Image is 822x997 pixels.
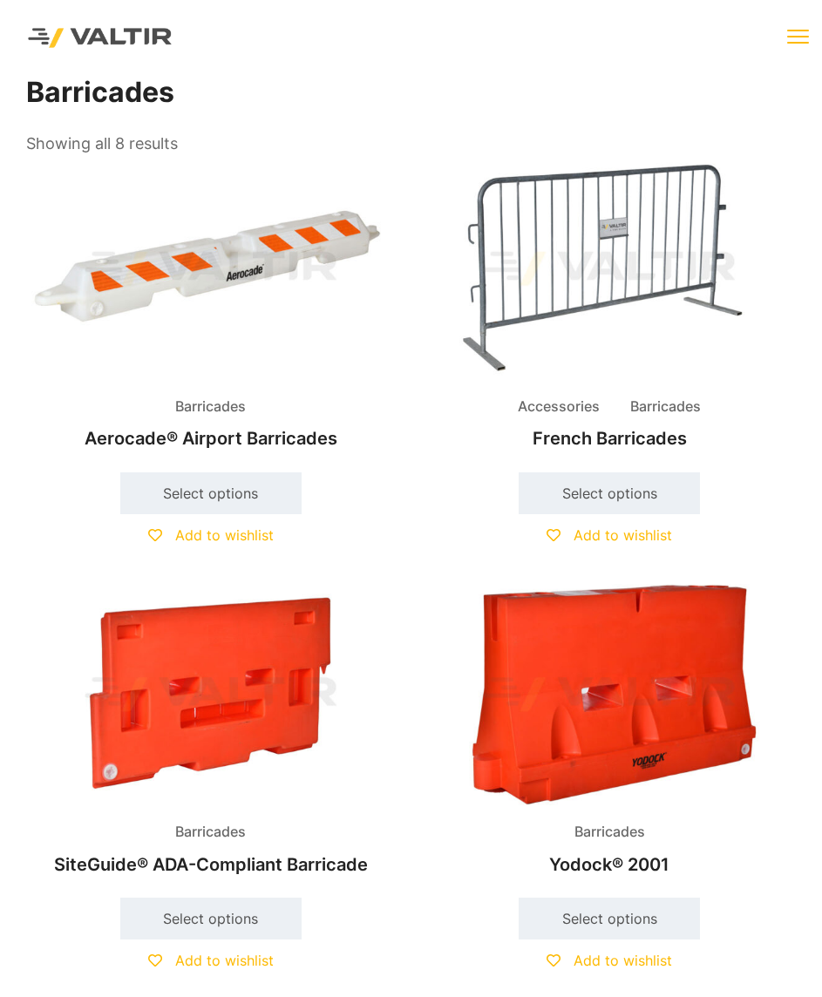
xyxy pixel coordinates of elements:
[425,419,794,458] h2: French Barricades
[26,129,178,159] p: Showing all 8 results
[26,584,396,884] a: BarricadesSiteGuide® ADA-Compliant Barricade
[617,394,714,420] span: Barricades
[547,526,672,544] a: Add to wishlist
[547,952,672,969] a: Add to wishlist
[425,584,794,884] a: BarricadesYodock® 2001
[574,952,672,969] span: Add to wishlist
[175,526,274,544] span: Add to wishlist
[26,76,796,110] h1: Barricades
[787,26,809,48] button: menu toggle
[162,819,259,845] span: Barricades
[120,898,302,939] a: Select options for “SiteGuide® ADA-Compliant Barricade”
[26,158,396,458] a: BarricadesAerocade® Airport Barricades
[505,394,613,420] span: Accessories
[519,898,700,939] a: Select options for “Yodock® 2001”
[425,158,794,458] a: Accessories BarricadesFrench Barricades
[148,526,274,544] a: Add to wishlist
[162,394,259,420] span: Barricades
[519,472,700,514] a: Select options for “French Barricades”
[425,845,794,884] h2: Yodock® 2001
[26,845,396,884] h2: SiteGuide® ADA-Compliant Barricade
[561,819,658,845] span: Barricades
[175,952,274,969] span: Add to wishlist
[148,952,274,969] a: Add to wishlist
[120,472,302,514] a: Select options for “Aerocade® Airport Barricades”
[13,13,187,63] img: Valtir Rentals
[574,526,672,544] span: Add to wishlist
[26,419,396,458] h2: Aerocade® Airport Barricades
